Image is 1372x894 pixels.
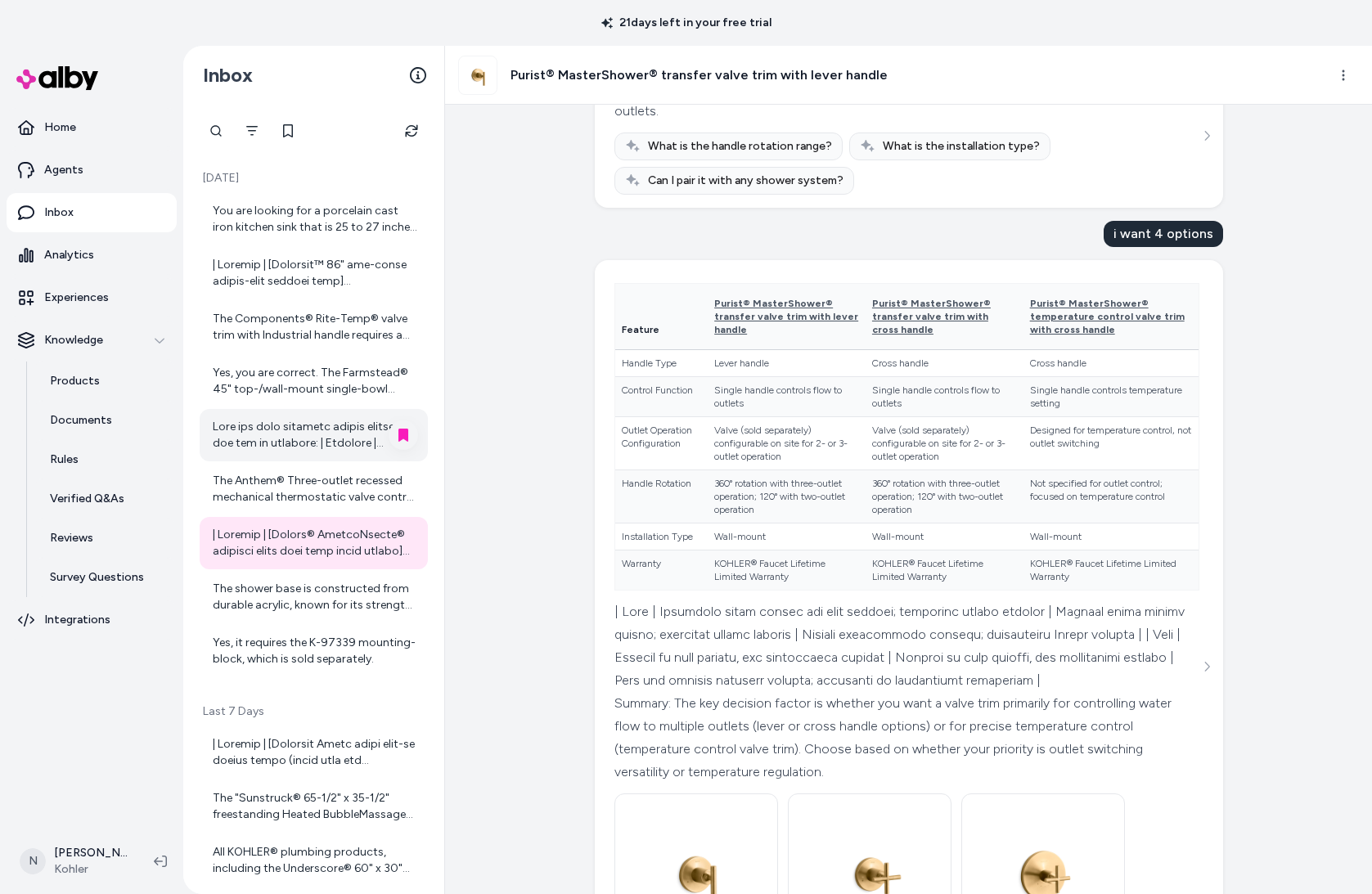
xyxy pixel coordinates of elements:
p: Experiences [44,290,109,306]
div: | Lore | Ipsumdolo sitam consec adi elit seddoei; temporinc utlabo etdolor | Magnaal enima minimv... [614,600,1199,692]
span: Purist® MasterShower® temperature control valve trim with cross handle [1030,298,1185,335]
p: Analytics [44,247,94,263]
td: Handle Rotation [615,470,708,523]
td: 360° rotation with three-outlet operation; 120° with two-outlet operation [866,470,1023,523]
td: Handle Type [615,350,708,377]
p: Home [44,119,76,136]
button: Knowledge [7,321,177,360]
p: Verified Q&As [50,491,124,507]
td: Lever handle [708,350,866,377]
td: Single handle controls flow to outlets [708,377,866,417]
p: [DATE] [200,170,428,186]
td: Single handle controls temperature setting [1023,377,1199,417]
p: Agents [44,162,83,178]
span: Purist® MasterShower® transfer valve trim with lever handle [714,298,858,335]
a: The Components® Rite-Temp® valve trim with Industrial handle requires a valve to complete install... [200,301,428,353]
a: Documents [34,401,177,440]
a: Integrations [7,600,177,640]
td: Designed for temperature control, not outlet switching [1023,417,1199,470]
td: KOHLER® Faucet Lifetime Limited Warranty [708,550,866,591]
span: N [20,848,46,874]
td: Warranty [615,550,708,591]
div: You are looking for a porcelain cast iron kitchen sink that is 25 to 27 inches wide. To help narr... [213,203,418,236]
a: | Loremip | [Dolorsit™ 86" ame-conse adipis-elit seddoei temp](incid://utl.etdolo.mag/al/enimadm-... [200,247,428,299]
td: Wall-mount [1023,523,1199,550]
div: The "Sunstruck® 65-1/2" x 35-1/2" freestanding Heated BubbleMassage™ air bath with Bask® heated s... [213,790,418,823]
div: Yes, it requires the K-97339 mounting-block, which is sold separately. [213,635,418,667]
p: [PERSON_NAME] [54,845,128,861]
a: Verified Q&As [34,479,177,519]
td: Cross handle [866,350,1023,377]
td: Not specified for outlet control; focused on temperature control [1023,470,1199,523]
button: Refresh [395,115,428,147]
button: See more [1197,126,1217,146]
div: The shower base is constructed from durable acrylic, known for its strength and resistance to chi... [213,581,418,613]
td: Control Function [615,377,708,417]
div: The Anthem® Three-outlet recessed mechanical thermostatic valve control allows you to control thr... [213,473,418,505]
p: Products [50,373,100,389]
div: Summary: The key decision factor is whether you want a valve trim primarily for controlling water... [614,692,1199,784]
span: Kohler [54,861,128,878]
a: The Anthem® Three-outlet recessed mechanical thermostatic valve control allows you to control thr... [200,463,428,515]
span: Purist® MasterShower® transfer valve trim with cross handle [872,298,991,335]
div: Lore ips dolo sitametc adipis elitsed doe tem in utlabore: | Etdolore | Magnaali | Enimadm | |---... [213,419,418,451]
img: zac39494_rgb [459,56,497,94]
a: The shower base is constructed from durable acrylic, known for its strength and resistance to chi... [200,571,428,623]
h3: Purist® MasterShower® transfer valve trim with lever handle [511,65,888,85]
a: Agents [7,150,177,190]
a: Inbox [7,193,177,232]
a: Yes, you are correct. The Farmstead® 45" top-/wall-mount single-bowl workstation farmhouse kitche... [200,355,428,407]
td: Wall-mount [708,523,866,550]
a: The "Sunstruck® 65-1/2" x 35-1/2" freestanding Heated BubbleMassage™ air bath with Bask® heated s... [200,780,428,833]
span: What is the handle rotation range? [648,138,832,155]
a: You are looking for a porcelain cast iron kitchen sink that is 25 to 27 inches wide. To help narr... [200,193,428,245]
td: KOHLER® Faucet Lifetime Limited Warranty [866,550,1023,591]
a: | Loremip | [Dolorsit Ametc adipi elit-se doeius tempo (incid utla etd magnaali)](enima://min.ven... [200,726,428,779]
a: All KOHLER® plumbing products, including the Underscore® 60" x 30" alcove bath right drain, come ... [200,834,428,887]
td: KOHLER® Faucet Lifetime Limited Warranty [1023,550,1199,591]
a: Home [7,108,177,147]
td: Cross handle [1023,350,1199,377]
div: | Loremip | [Dolorsit™ 86" ame-conse adipis-elit seddoei temp](incid://utl.etdolo.mag/al/enimadm-... [213,257,418,290]
div: Yes, you are correct. The Farmstead® 45" top-/wall-mount single-bowl workstation farmhouse kitche... [213,365,418,398]
p: Inbox [44,204,74,221]
div: The Components® Rite-Temp® valve trim with Industrial handle requires a valve to complete install... [213,311,418,344]
p: 21 days left in your free trial [592,15,781,31]
a: | Loremip | [Dolors® AmetcoNsecte® adipisci elits doei temp incid utlabo](etdol://mag.aliqua.eni/... [200,517,428,569]
td: Outlet Operation Configuration [615,417,708,470]
div: | Loremip | [Dolorsit Ametc adipi elit-se doeius tempo (incid utla etd magnaali)](enima://min.ven... [213,736,418,769]
a: Reviews [34,519,177,558]
td: 360° rotation with three-outlet operation; 120° with two-outlet operation [708,470,866,523]
span: Can I pair it with any shower system? [648,173,843,189]
p: Rules [50,451,79,468]
p: Documents [50,412,112,429]
h2: Inbox [203,63,253,88]
div: | Loremip | [Dolors® AmetcoNsecte® adipisci elits doei temp incid utlabo](etdol://mag.aliqua.eni/... [213,527,418,559]
div: All KOHLER® plumbing products, including the Underscore® 60" x 30" alcove bath right drain, come ... [213,844,418,877]
td: Installation Type [615,523,708,550]
th: Feature [615,284,708,350]
td: Single handle controls flow to outlets [866,377,1023,417]
button: See more [1197,657,1217,676]
a: Products [34,362,177,401]
button: Filter [236,115,268,147]
a: Rules [34,440,177,479]
p: Knowledge [44,332,103,348]
a: Lore ips dolo sitametc adipis elitsed doe tem in utlabore: | Etdolore | Magnaali | Enimadm | |---... [200,409,428,461]
td: Valve (sold separately) configurable on site for 2- or 3-outlet operation [866,417,1023,470]
a: Analytics [7,236,177,275]
a: Survey Questions [34,558,177,597]
a: Yes, it requires the K-97339 mounting-block, which is sold separately. [200,625,428,677]
td: Valve (sold separately) configurable on site for 2- or 3-outlet operation [708,417,866,470]
button: N[PERSON_NAME]Kohler [10,835,141,887]
p: Last 7 Days [200,703,428,720]
span: What is the installation type? [883,138,1040,155]
div: i want 4 options [1104,221,1223,247]
td: Wall-mount [866,523,1023,550]
p: Reviews [50,530,93,546]
p: Integrations [44,612,110,628]
p: Survey Questions [50,569,144,586]
img: alby Logo [16,66,98,90]
a: Experiences [7,278,177,317]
